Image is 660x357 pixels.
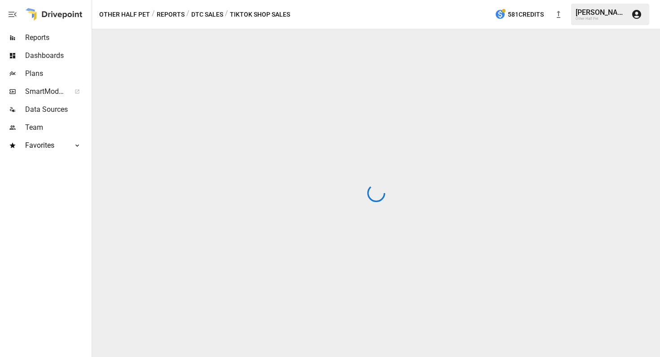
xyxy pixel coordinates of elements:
[25,68,90,79] span: Plans
[152,9,155,20] div: /
[576,17,626,21] div: Other Half Pet
[25,140,65,151] span: Favorites
[508,9,544,20] span: 581 Credits
[225,9,228,20] div: /
[576,8,626,17] div: [PERSON_NAME]
[550,5,568,23] button: New version available, click to update!
[25,50,90,61] span: Dashboards
[25,104,90,115] span: Data Sources
[99,9,150,20] button: Other Half Pet
[64,85,70,96] span: ™
[191,9,223,20] button: DTC Sales
[25,32,90,43] span: Reports
[25,86,65,97] span: SmartModel
[186,9,189,20] div: /
[25,122,90,133] span: Team
[157,9,185,20] button: Reports
[491,6,547,23] button: 581Credits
